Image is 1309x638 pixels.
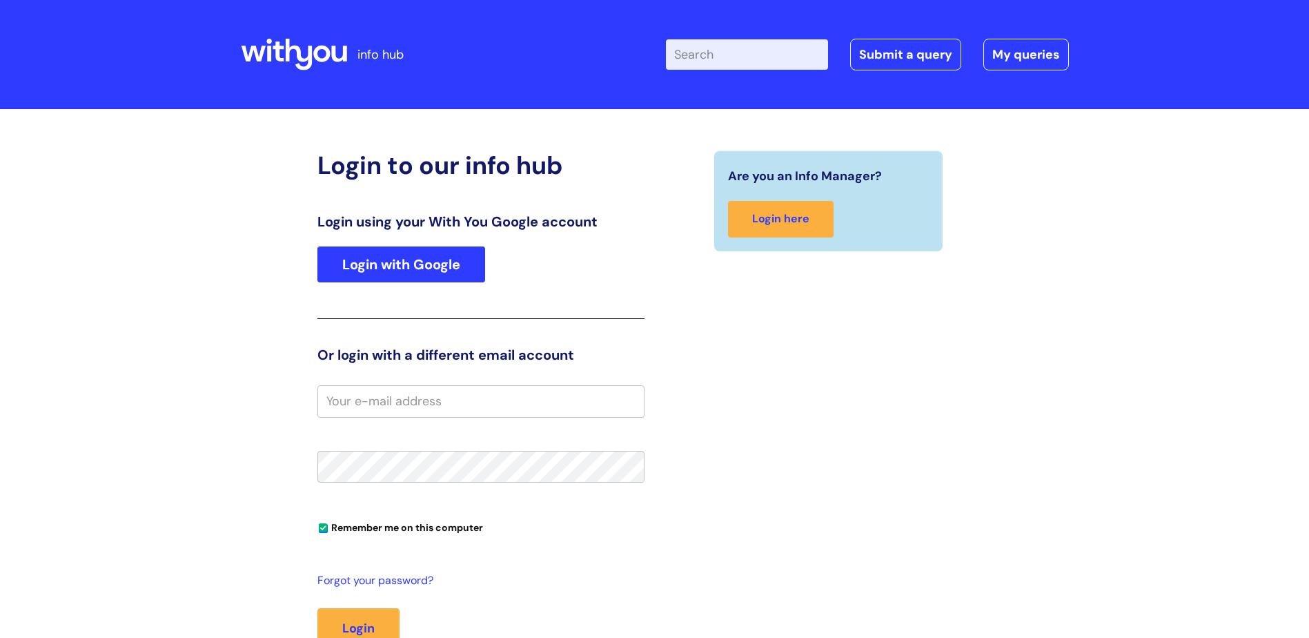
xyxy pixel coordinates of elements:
h2: Login to our info hub [317,151,644,180]
input: Search [666,39,828,70]
input: Your e-mail address [317,385,644,417]
a: Login with Google [317,246,485,282]
div: You can uncheck this option if you're logging in from a shared device [317,516,644,538]
h3: Or login with a different email account [317,347,644,363]
h3: Login using your With You Google account [317,213,644,230]
a: Submit a query [850,39,961,70]
span: Are you an Info Manager? [728,165,882,187]
p: info hub [357,43,404,66]
a: Forgot your password? [317,571,638,591]
label: Remember me on this computer [317,519,483,534]
input: Remember me on this computer [319,524,328,533]
a: My queries [983,39,1069,70]
a: Login here [728,201,834,238]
